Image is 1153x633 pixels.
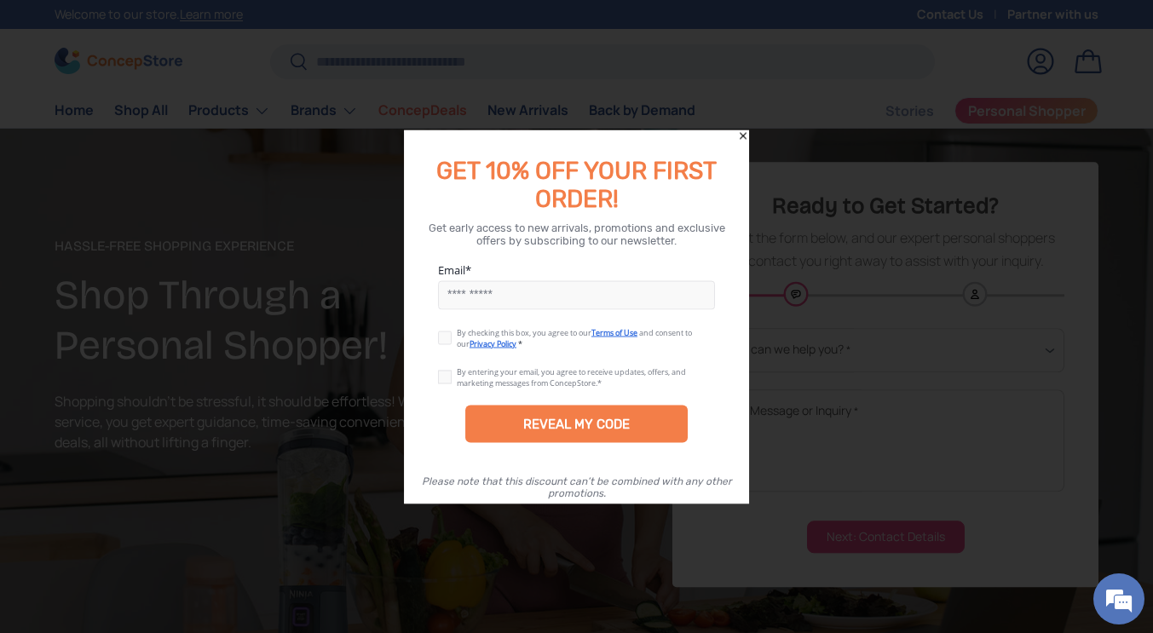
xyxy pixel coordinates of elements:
div: Get early access to new arrivals, promotions and exclusive offers by subscribing to our newsletter. [424,221,729,246]
div: REVEAL MY CODE [523,416,630,431]
div: Close [737,129,749,141]
div: Minimize live chat window [280,9,320,49]
span: and consent to our [457,326,692,348]
div: Chat with us now [89,95,286,118]
a: Terms of Use [591,326,637,337]
div: By entering your email, you agree to receive updates, offers, and marketing messages from ConcepS... [457,365,686,388]
span: GET 10% OFF YOUR FIRST ORDER! [436,156,717,212]
a: Privacy Policy [470,337,516,348]
span: By checking this box, you agree to our [457,326,591,337]
div: Please note that this discount can’t be combined with any other promotions. [421,475,733,498]
span: We're online! [99,201,235,373]
div: REVEAL MY CODE [465,405,689,442]
textarea: Type your message and hit 'Enter' [9,439,325,498]
label: Email [438,262,716,277]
